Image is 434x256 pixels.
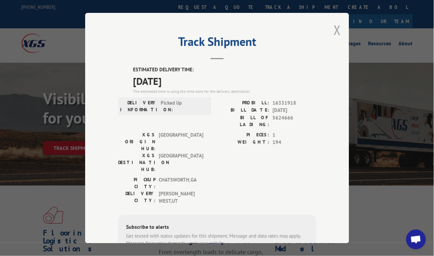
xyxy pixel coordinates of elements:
[217,99,269,107] label: PROBILL:
[161,99,205,113] span: Picked Up
[133,66,316,74] label: ESTIMATED DELIVERY TIME:
[334,21,341,39] button: Close modal
[118,152,155,173] label: XGS DESTINATION HUB:
[126,223,308,232] div: Subscribe to alerts
[217,114,269,128] label: BILL OF LADING:
[217,139,269,146] label: WEIGHT:
[217,131,269,139] label: PIECES:
[118,37,316,50] h2: Track Shipment
[133,88,316,94] div: The estimated time is using the time zone for the delivery destination.
[273,114,316,128] span: 5624666
[159,176,203,190] span: CHATSWORTH , GA
[273,99,316,107] span: 16331918
[133,73,316,88] span: [DATE]
[159,131,203,152] span: [GEOGRAPHIC_DATA]
[159,190,203,205] span: [PERSON_NAME] WEST , UT
[159,152,203,173] span: [GEOGRAPHIC_DATA]
[273,107,316,114] span: [DATE]
[273,139,316,146] span: 194
[120,99,157,113] label: DELIVERY INFORMATION:
[406,230,426,249] div: Open chat
[118,176,155,190] label: PICKUP CITY:
[217,107,269,114] label: BILL DATE:
[118,190,155,205] label: DELIVERY CITY:
[118,131,155,152] label: XGS ORIGIN HUB:
[273,131,316,139] span: 1
[126,232,308,247] div: Get texted with status updates for this shipment. Message and data rates may apply. Message frequ...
